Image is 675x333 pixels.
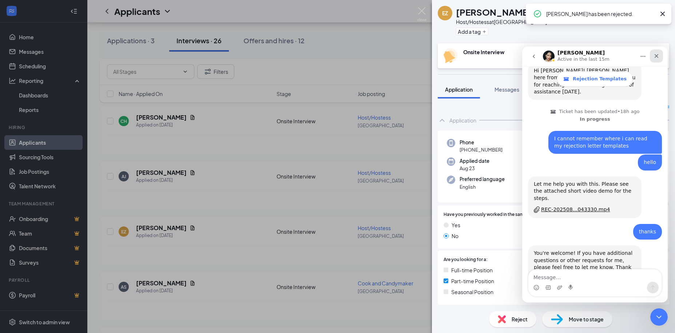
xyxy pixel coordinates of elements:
iframe: Intercom live chat [522,47,668,302]
div: [PERSON_NAME] has been rejected. [546,9,655,18]
span: [PHONE_NUMBER] [460,146,503,153]
svg: ChevronUp [438,116,446,125]
b: Onsite Interview [463,49,504,55]
div: EZ [442,9,448,17]
iframe: Intercom live chat [650,308,668,326]
div: Application [449,117,476,124]
button: PlusAdd a tag [456,28,488,35]
svg: CheckmarkCircle [533,9,542,18]
span: Application [445,86,473,93]
div: Host/Hostess at [GEOGRAPHIC_DATA] [456,18,547,25]
span: Yes [452,221,460,229]
span: Are you looking for a: [444,256,488,263]
h1: [PERSON_NAME] [456,6,531,18]
span: Messages [495,86,519,93]
svg: Cross [658,9,667,18]
span: Have you previously worked in the same industry? [444,211,547,218]
span: Full-time Position [451,266,493,274]
svg: Plus [482,29,487,34]
span: Phone [460,139,503,146]
span: Seasonal Position [451,288,493,296]
span: Part-time Position [451,277,494,285]
span: Move to stage [569,315,604,323]
span: English [460,183,505,190]
span: Aug 23 [460,165,489,172]
span: Applied date [460,157,489,165]
span: Preferred language [460,176,505,183]
span: Reject [512,315,528,323]
span: No [452,232,458,240]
